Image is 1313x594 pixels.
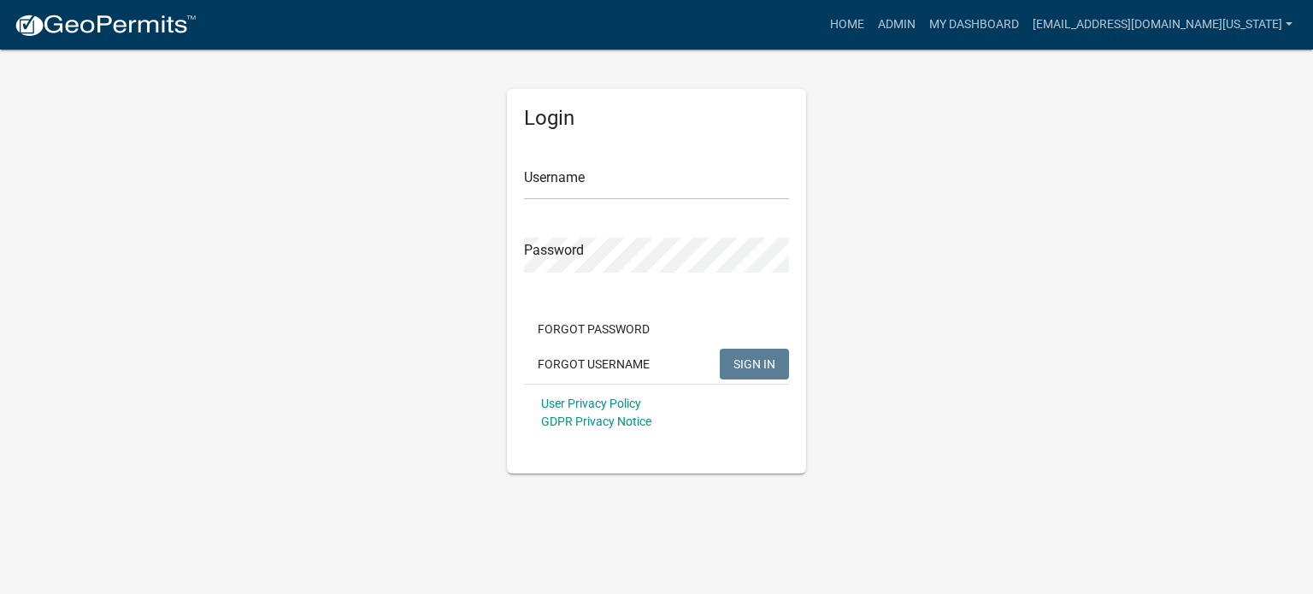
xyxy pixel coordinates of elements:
a: GDPR Privacy Notice [541,415,651,428]
h5: Login [524,106,789,131]
a: User Privacy Policy [541,397,641,410]
a: Admin [871,9,922,41]
button: Forgot Password [524,314,663,344]
a: Home [823,9,871,41]
button: Forgot Username [524,349,663,379]
span: SIGN IN [733,356,775,370]
button: SIGN IN [720,349,789,379]
a: [EMAIL_ADDRESS][DOMAIN_NAME][US_STATE] [1026,9,1299,41]
a: My Dashboard [922,9,1026,41]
